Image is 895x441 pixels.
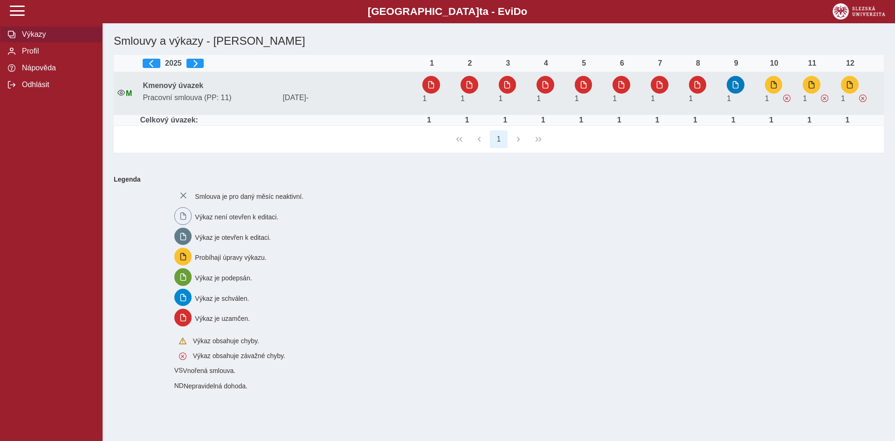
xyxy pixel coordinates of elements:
span: Úvazek : 8 h / den. 40 h / týden. [461,95,465,102]
span: Výkaz obsahuje závažné chyby. [783,95,791,102]
span: Úvazek : 8 h / den. 40 h / týden. [689,95,693,102]
span: Údaje souhlasí s údaji v Magionu [126,89,132,97]
div: 7 [651,59,669,68]
span: Probíhají úpravy výkazu. [195,254,266,261]
span: Výkaz není otevřen k editaci. [195,213,278,221]
img: logo_web_su.png [833,3,885,20]
div: 5 [575,59,593,68]
b: Legenda [110,172,880,187]
div: 11 [803,59,821,68]
div: 2 [461,59,479,68]
span: Smlouva vnořená do kmene [174,382,184,389]
span: Smlouva je pro daný měsíc neaktivní. [195,193,303,200]
span: t [479,6,482,17]
div: 4 [537,59,555,68]
button: 1 [490,130,508,148]
div: Úvazek : 8 h / den. 40 h / týden. [838,116,857,124]
div: Úvazek : 8 h / den. 40 h / týden. [420,116,438,124]
span: Výkaz obsahuje závažné chyby. [193,352,285,360]
span: Úvazek : 8 h / den. 40 h / týden. [765,95,769,102]
span: [DATE] [279,94,419,102]
span: Pracovní smlouva (PP: 11) [139,94,279,102]
span: Úvazek : 8 h / den. 40 h / týden. [537,95,541,102]
span: Úvazek : 8 h / den. 40 h / týden. [499,95,503,102]
span: Výkaz obsahuje závažné chyby. [821,95,828,102]
span: Úvazek : 8 h / den. 40 h / týden. [613,95,617,102]
span: Výkaz je schválen. [195,294,249,302]
span: Výkazy [19,30,95,39]
b: Kmenový úvazek [143,81,203,89]
span: Smlouva vnořená do kmene [174,366,183,374]
b: [GEOGRAPHIC_DATA] a - Evi [28,6,867,18]
span: Nepravidelná dohoda. [184,382,248,390]
i: Smlouva je aktivní [117,89,125,96]
span: Úvazek : 8 h / den. 40 h / týden. [422,95,427,102]
span: Nápověda [19,64,95,72]
span: Úvazek : 8 h / den. 40 h / týden. [651,95,655,102]
div: 1 [422,59,441,68]
span: Výkaz obsahuje chyby. [193,337,259,345]
div: Úvazek : 8 h / den. 40 h / týden. [610,116,628,124]
div: Úvazek : 8 h / den. 40 h / týden. [648,116,667,124]
div: Úvazek : 8 h / den. 40 h / týden. [724,116,743,124]
span: Výkaz je podepsán. [195,274,252,282]
div: Úvazek : 8 h / den. 40 h / týden. [458,116,476,124]
div: 12 [841,59,860,68]
div: Úvazek : 8 h / den. 40 h / týden. [800,116,819,124]
h1: Smlouvy a výkazy - [PERSON_NAME] [110,31,758,51]
span: D [513,6,521,17]
div: 2025 [143,59,415,68]
span: Výkaz je uzamčen. [195,315,250,322]
div: Úvazek : 8 h / den. 40 h / týden. [762,116,781,124]
div: Úvazek : 8 h / den. 40 h / týden. [496,116,515,124]
div: 6 [613,59,631,68]
span: - [306,94,309,102]
div: Úvazek : 8 h / den. 40 h / týden. [572,116,591,124]
span: Vnořená smlouva. [183,367,235,374]
span: Výkaz obsahuje závažné chyby. [859,95,867,102]
span: Odhlásit [19,81,95,89]
span: Výkaz je otevřen k editaci. [195,233,271,241]
span: Úvazek : 8 h / den. 40 h / týden. [803,95,807,102]
div: 10 [765,59,784,68]
div: 9 [727,59,745,68]
span: Profil [19,47,95,55]
span: Úvazek : 8 h / den. 40 h / týden. [727,95,731,102]
div: Úvazek : 8 h / den. 40 h / týden. [686,116,705,124]
div: 8 [689,59,708,68]
span: Úvazek : 8 h / den. 40 h / týden. [841,95,845,102]
div: 3 [499,59,517,68]
span: o [521,6,528,17]
span: Úvazek : 8 h / den. 40 h / týden. [575,95,579,102]
td: Celkový úvazek: [139,115,419,126]
div: Úvazek : 8 h / den. 40 h / týden. [534,116,552,124]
